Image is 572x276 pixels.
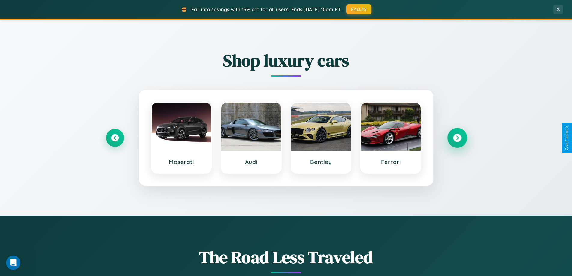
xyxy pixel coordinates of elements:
h3: Maserati [158,158,205,165]
iframe: Intercom live chat [6,256,20,270]
h3: Bentley [297,158,345,165]
h3: Audi [227,158,275,165]
h2: Shop luxury cars [106,49,466,72]
h1: The Road Less Traveled [106,246,466,269]
h3: Ferrari [367,158,415,165]
button: FALL15 [346,4,371,14]
div: Give Feedback [565,126,569,150]
span: Fall into savings with 15% off for all users! Ends [DATE] 10am PT. [191,6,342,12]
